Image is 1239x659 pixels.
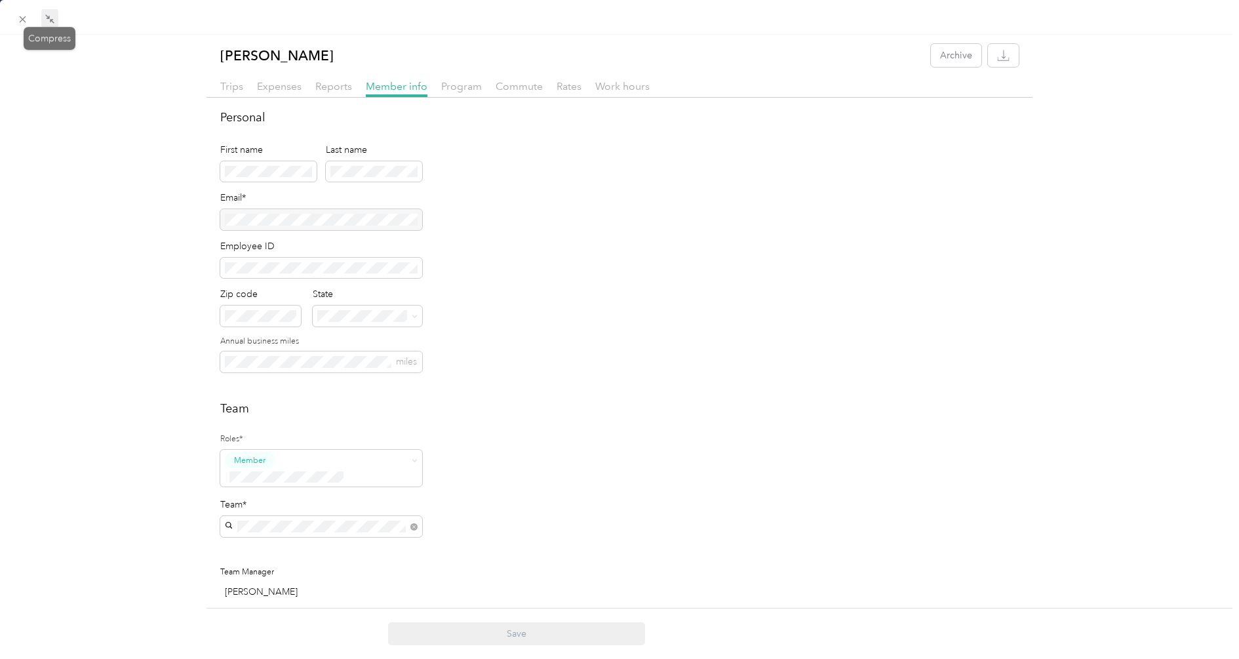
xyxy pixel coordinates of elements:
[220,143,317,157] div: First name
[220,109,1019,127] h2: Personal
[225,585,422,599] div: [PERSON_NAME]
[220,191,422,205] div: Email*
[220,498,422,511] div: Team*
[220,80,243,92] span: Trips
[220,336,422,348] label: Annual business miles
[220,400,1019,418] h2: Team
[257,80,302,92] span: Expenses
[220,239,422,253] div: Employee ID
[595,80,650,92] span: Work hours
[366,80,427,92] span: Member info
[220,44,334,67] p: [PERSON_NAME]
[326,143,422,157] div: Last name
[220,567,274,577] span: Team Manager
[441,80,482,92] span: Program
[225,452,275,468] button: Member
[315,80,352,92] span: Reports
[931,44,981,67] button: Archive
[396,356,417,367] span: miles
[24,27,75,50] div: Compress
[557,80,581,92] span: Rates
[234,454,265,466] span: Member
[220,433,422,445] label: Roles*
[1166,586,1239,659] iframe: Everlance-gr Chat Button Frame
[496,80,543,92] span: Commute
[313,287,422,301] div: State
[220,287,301,301] div: Zip code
